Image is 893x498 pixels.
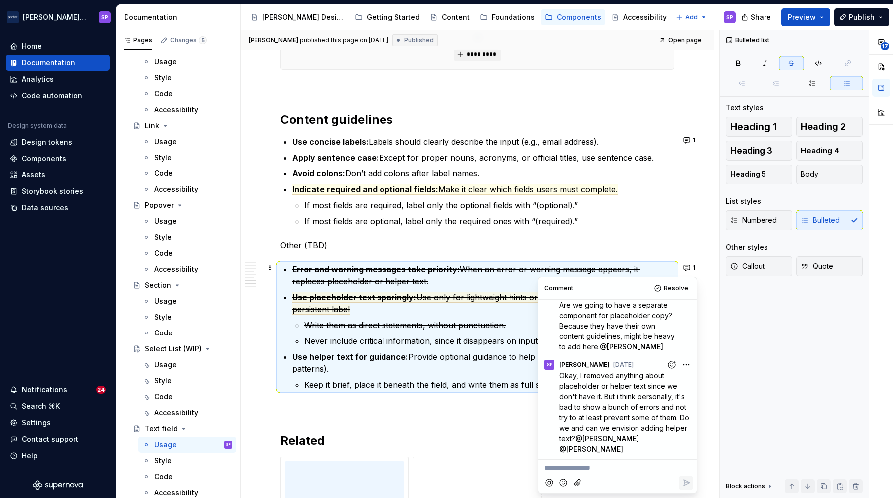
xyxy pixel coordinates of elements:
[566,445,623,453] span: [PERSON_NAME]
[600,342,663,351] span: @
[300,36,388,44] div: published this page on [DATE]
[138,309,236,325] a: Style
[292,264,460,274] s: Error and warning messages take priority:
[154,89,173,99] div: Code
[292,352,408,362] s: Use helper text for guidance:
[23,12,87,22] div: [PERSON_NAME] Airlines
[292,292,645,315] span: Use only for lightweight hints or examples; not in place of a persistent label
[726,479,774,493] div: Block actions
[726,13,733,21] div: SP
[607,9,671,25] a: Accessibility
[834,8,889,26] button: Publish
[438,184,618,195] span: Make it clear which fields users must complete.
[154,73,172,83] div: Style
[726,256,792,276] button: Callout
[22,41,42,51] div: Home
[6,431,110,447] button: Contact support
[154,232,172,242] div: Style
[154,488,198,498] div: Accessibility
[796,141,863,161] button: Heading 4
[304,380,642,390] s: Keep it brief, place it beneath the field, and write them as full sentences with punctuation.
[6,200,110,216] a: Data sources
[145,200,174,210] div: Popover
[801,146,839,156] span: Heading 4
[651,281,693,295] button: Resolve
[693,136,695,144] span: 1
[22,58,75,68] div: Documentation
[145,280,171,290] div: Section
[796,165,863,184] button: Body
[292,137,369,147] strong: Use concise labels:
[542,460,693,473] div: Composer editor
[2,6,114,28] button: [PERSON_NAME] AirlinesSP
[367,12,420,22] div: Getting Started
[138,229,236,245] a: Style
[101,13,108,21] div: SP
[154,456,172,466] div: Style
[145,344,202,354] div: Select List (WIP)
[541,9,605,25] a: Components
[796,117,863,137] button: Heading 2
[292,168,345,178] strong: Avoid colons:
[492,12,535,22] div: Foundations
[6,448,110,464] button: Help
[292,136,674,148] p: Labels should clearly describe the input (e.g., email address).
[138,325,236,341] a: Code
[6,55,110,71] a: Documentation
[292,184,438,195] span: Indicate required and optional fields:
[680,261,700,275] button: 1
[22,451,38,461] div: Help
[7,11,19,23] img: f0306bc8-3074-41fb-b11c-7d2e8671d5eb.png
[730,146,772,156] span: Heading 3
[154,184,198,194] div: Accessibility
[22,137,72,147] div: Design tokens
[685,13,698,21] span: Add
[736,8,777,26] button: Share
[730,122,777,132] span: Heading 1
[129,277,236,293] a: Section
[292,153,379,163] strong: Apply sentence case:
[726,196,761,206] div: List styles
[426,9,474,25] a: Content
[6,151,110,166] a: Components
[726,210,792,230] button: Numbered
[559,361,610,369] span: [PERSON_NAME]
[129,421,236,437] a: Text field
[6,398,110,414] button: Search ⌘K
[129,197,236,213] a: Popover
[22,203,68,213] div: Data sources
[6,183,110,199] a: Storybook stories
[138,293,236,309] a: Usage
[665,358,678,371] button: Add reaction
[247,9,349,25] a: [PERSON_NAME] Design
[582,434,639,443] span: [PERSON_NAME]
[138,86,236,102] a: Code
[138,150,236,166] a: Style
[726,165,792,184] button: Heading 5
[6,38,110,54] a: Home
[801,261,833,271] span: Quote
[292,152,674,164] p: Except for proper nouns, acronyms, or official titles, use sentence case.
[129,118,236,134] a: Link
[557,476,570,490] button: Add emoji
[751,12,771,22] span: Share
[262,12,345,22] div: [PERSON_NAME] Design
[138,373,236,389] a: Style
[544,284,573,292] div: Comment
[575,434,639,443] span: @
[138,245,236,261] a: Code
[6,415,110,431] a: Settings
[559,371,691,443] span: Okay, I removed anything about placeholder or helper text since we don't have it. But i think per...
[849,12,875,22] span: Publish
[138,134,236,150] a: Usage
[247,7,671,27] div: Page tree
[154,392,173,402] div: Code
[138,453,236,469] a: Style
[726,482,765,490] div: Block actions
[154,472,173,482] div: Code
[22,186,83,196] div: Storybook stories
[154,248,173,258] div: Code
[22,385,67,395] div: Notifications
[138,469,236,485] a: Code
[249,36,298,44] span: [PERSON_NAME]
